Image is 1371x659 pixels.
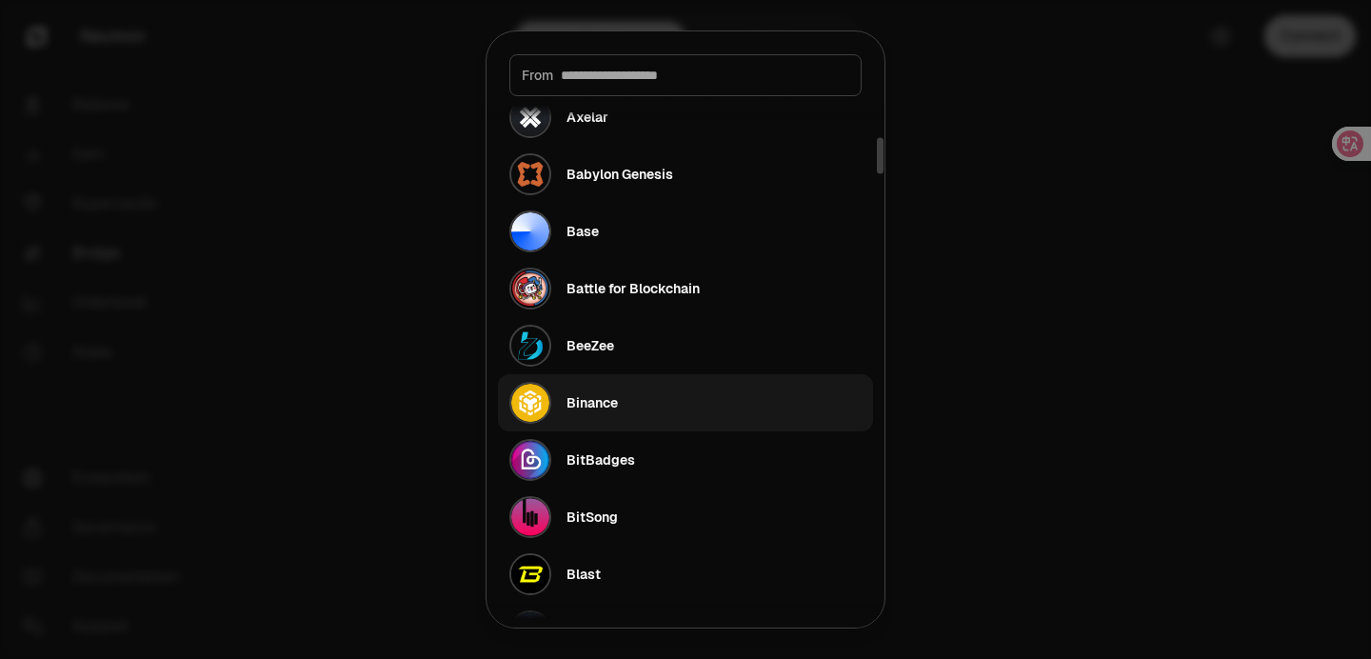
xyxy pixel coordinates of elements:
[566,565,601,584] div: Blast
[511,327,549,365] img: BeeZee Logo
[498,431,873,489] button: BitBadges LogoBitBadges
[498,89,873,146] button: Axelar LogoAxelar
[522,66,553,85] span: From
[498,317,873,374] button: BeeZee LogoBeeZee
[566,393,618,412] div: Binance
[498,146,873,203] button: Babylon Genesis LogoBabylon Genesis
[566,165,673,184] div: Babylon Genesis
[498,374,873,431] button: Binance LogoBinance
[566,622,593,641] div: C4E
[511,270,549,308] img: Battle for Blockchain Logo
[498,546,873,603] button: Blast LogoBlast
[498,203,873,260] button: Base LogoBase
[566,108,608,127] div: Axelar
[566,222,599,241] div: Base
[511,212,549,250] img: Base Logo
[566,336,614,355] div: BeeZee
[511,155,549,193] img: Babylon Genesis Logo
[511,498,549,536] img: BitSong Logo
[511,98,549,136] img: Axelar Logo
[566,279,700,298] div: Battle for Blockchain
[511,555,549,593] img: Blast Logo
[511,384,549,422] img: Binance Logo
[498,489,873,546] button: BitSong LogoBitSong
[511,441,549,479] img: BitBadges Logo
[566,508,618,527] div: BitSong
[566,450,635,469] div: BitBadges
[511,612,549,650] img: C4E Logo
[498,260,873,317] button: Battle for Blockchain LogoBattle for Blockchain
